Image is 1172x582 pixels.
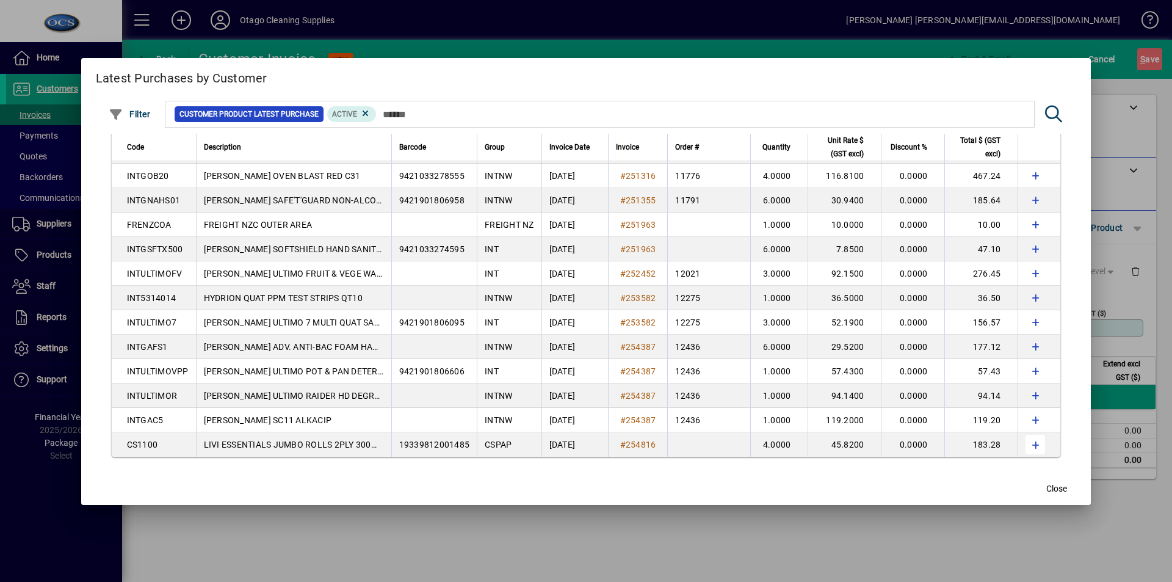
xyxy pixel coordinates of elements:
span: INTNW [485,391,512,401]
td: 4.0000 [750,164,808,188]
td: 94.14 [944,384,1018,408]
td: 156.57 [944,310,1018,335]
td: [DATE] [541,237,608,261]
span: Filter [109,109,151,119]
a: #251963 [616,242,660,256]
td: 119.2000 [808,408,881,432]
td: 3.0000 [750,310,808,335]
span: LIVI ESSENTIALS JUMBO ROLLS 2PLY 300MTRS [204,440,394,449]
td: 11791 [667,188,750,213]
a: #251316 [616,169,660,183]
a: #251355 [616,194,660,207]
span: INTULTIMOFV [127,269,183,278]
span: # [620,318,626,327]
td: 1.0000 [750,286,808,310]
span: [PERSON_NAME] ULTIMO POT & PAN DETERGENT C32 [204,366,418,376]
span: INTNW [485,342,512,352]
span: Close [1046,482,1067,495]
span: [PERSON_NAME] ULTIMO RAIDER HD DEGREASER [204,391,401,401]
span: # [620,440,626,449]
td: 1.0000 [750,213,808,237]
td: 4.0000 [750,432,808,457]
td: 1.0000 [750,384,808,408]
span: 9421033274595 [399,244,465,254]
span: [PERSON_NAME] ADV. ANTI-BAC FOAM HAND SOAP [204,342,410,352]
span: # [620,415,626,425]
span: [PERSON_NAME] ULTIMO 7 MULTI QUAT SANITISER [204,318,407,327]
span: Description [204,140,241,154]
span: 253582 [626,293,656,303]
td: 0.0000 [881,286,944,310]
span: FRENZCOA [127,220,172,230]
span: 251316 [626,171,656,181]
td: 12436 [667,408,750,432]
td: 57.43 [944,359,1018,384]
td: [DATE] [541,335,608,359]
div: Discount % [889,140,938,154]
span: 254387 [626,342,656,352]
td: 0.0000 [881,384,944,408]
span: 251963 [626,244,656,254]
span: CS1100 [127,440,158,449]
span: [PERSON_NAME] OVEN BLAST RED C31 [204,171,361,181]
td: 1.0000 [750,359,808,384]
span: 254387 [626,391,656,401]
td: 10.0000 [808,213,881,237]
td: 0.0000 [881,237,944,261]
span: INT5314014 [127,293,176,303]
div: Group [485,140,534,154]
span: INTNW [485,195,512,205]
span: INTNW [485,415,512,425]
a: #251963 [616,218,660,231]
td: 467.24 [944,164,1018,188]
span: # [620,171,626,181]
td: 276.45 [944,261,1018,286]
td: 10.00 [944,213,1018,237]
span: INTULTIMOR [127,391,178,401]
td: 3.0000 [750,261,808,286]
td: 12436 [667,359,750,384]
span: Code [127,140,144,154]
a: #254387 [616,413,660,427]
td: 47.10 [944,237,1018,261]
td: [DATE] [541,384,608,408]
td: 6.0000 [750,188,808,213]
span: Order # [675,140,699,154]
td: 12275 [667,310,750,335]
mat-chip: Product Activation Status: Active [327,106,376,122]
span: # [620,220,626,230]
span: [PERSON_NAME] ULTIMO FRUIT & VEGE WASH [204,269,388,278]
td: 94.1400 [808,384,881,408]
a: #254816 [616,438,660,451]
span: INTGAFS1 [127,342,168,352]
td: [DATE] [541,188,608,213]
span: Group [485,140,505,154]
td: 45.8200 [808,432,881,457]
span: # [620,269,626,278]
span: INT [485,366,499,376]
span: INTNW [485,293,512,303]
td: 11776 [667,164,750,188]
span: CSPAP [485,440,512,449]
span: Invoice [616,140,639,154]
span: FREIGHT NZ [485,220,534,230]
span: INT [485,318,499,327]
td: 0.0000 [881,359,944,384]
span: 9421901806958 [399,195,465,205]
span: 9421901806095 [399,318,465,327]
span: Discount % [891,140,927,154]
span: INTULTIMOVPP [127,366,189,376]
span: INTGNAHS01 [127,195,181,205]
span: 254816 [626,440,656,449]
div: Quantity [758,140,802,154]
a: #252452 [616,267,660,280]
td: [DATE] [541,310,608,335]
span: Active [332,110,357,118]
td: [DATE] [541,359,608,384]
td: 57.4300 [808,359,881,384]
span: 251963 [626,220,656,230]
td: 12436 [667,335,750,359]
span: FREIGHT NZC OUTER AREA [204,220,313,230]
div: Invoice Date [549,140,601,154]
td: 0.0000 [881,164,944,188]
